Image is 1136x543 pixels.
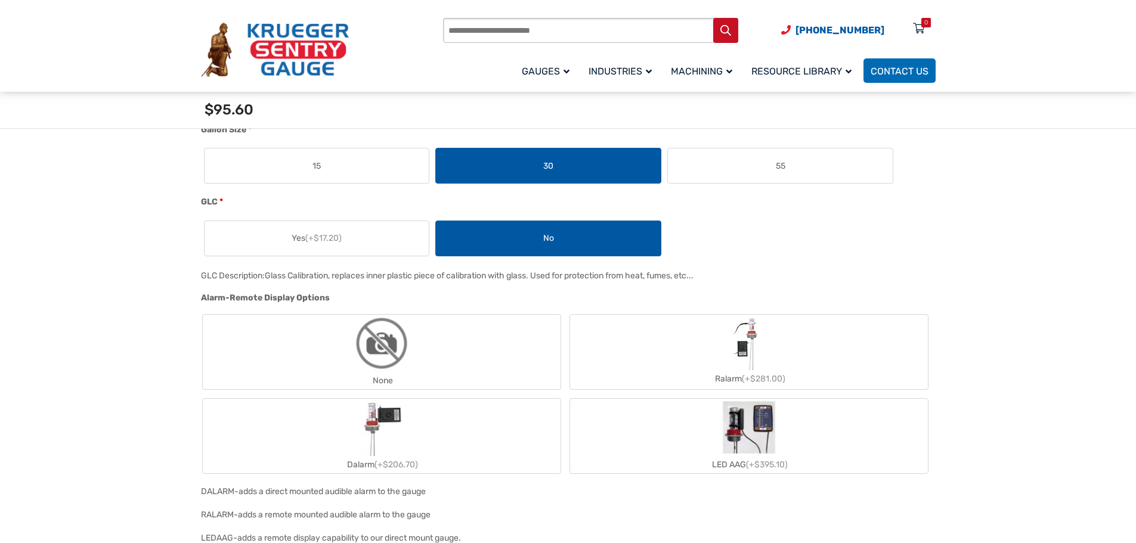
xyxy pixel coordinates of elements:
[292,232,342,244] span: Yes
[720,399,778,456] img: LED Remote Gauge System
[570,456,928,473] div: LED AAG
[570,399,928,473] label: LED AAG
[203,456,561,473] div: Dalarm
[205,101,253,118] span: $95.60
[751,66,852,77] span: Resource Library
[237,533,461,543] div: adds a remote display capability to our direct mount gauge.
[522,66,569,77] span: Gauges
[863,58,936,83] a: Contact Us
[671,66,732,77] span: Machining
[776,160,785,172] span: 55
[201,293,330,303] span: Alarm-Remote Display Options
[543,160,553,172] span: 30
[744,57,863,85] a: Resource Library
[312,160,321,172] span: 15
[239,486,426,497] div: adds a direct mounted audible alarm to the gauge
[238,510,431,520] div: adds a remote mounted audible alarm to the gauge
[795,24,884,36] span: [PHONE_NUMBER]
[201,197,218,207] span: GLC
[924,18,928,27] div: 0
[664,57,744,85] a: Machining
[201,533,237,543] span: LEDAAG-
[201,510,238,520] span: RALARM-
[746,460,788,470] span: (+$395.10)
[871,66,928,77] span: Contact Us
[203,315,561,389] label: None
[201,125,246,135] span: Gallon Size
[201,486,239,497] span: DALARM-
[543,232,554,244] span: No
[203,399,561,473] label: Dalarm
[374,460,418,470] span: (+$206.70)
[581,57,664,85] a: Industries
[248,123,252,136] abbr: required
[219,196,223,208] abbr: required
[203,372,561,389] div: None
[515,57,581,85] a: Gauges
[305,233,342,243] span: (+$17.20)
[781,23,884,38] a: Phone Number (920) 434-8860
[201,271,265,281] span: GLC Description:
[589,66,652,77] span: Industries
[201,23,349,77] img: Krueger Sentry Gauge
[742,374,785,384] span: (+$281.00)
[265,271,694,281] div: Glass Calibration, replaces inner plastic piece of calibration with glass. Used for protection fr...
[570,317,928,387] label: Ralarm
[570,370,928,387] div: Ralarm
